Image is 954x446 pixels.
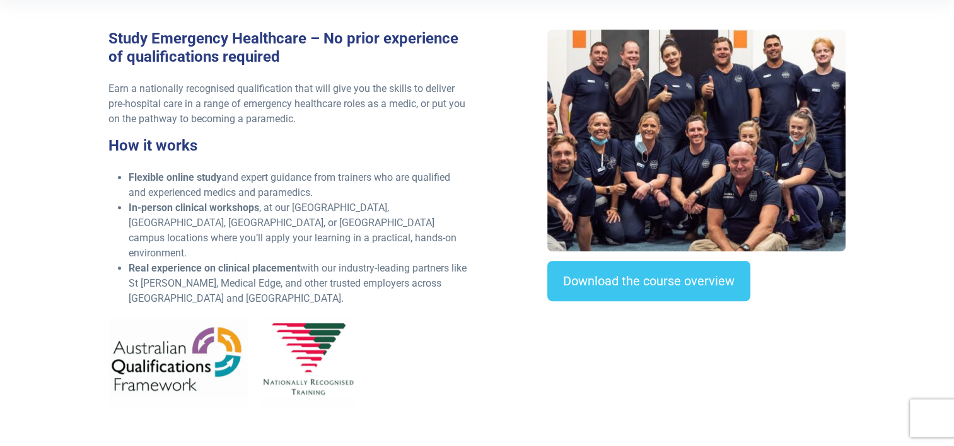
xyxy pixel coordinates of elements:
h3: How it works [108,137,470,155]
strong: Flexible online study [129,171,221,183]
li: , at our [GEOGRAPHIC_DATA], [GEOGRAPHIC_DATA], [GEOGRAPHIC_DATA], or [GEOGRAPHIC_DATA] campus loc... [129,200,470,261]
p: Earn a nationally recognised qualification that will give you the skills to deliver pre-hospital ... [108,81,470,127]
h3: Study Emergency Healthcare – No prior experience of qualifications required [108,30,470,66]
strong: In-person clinical workshops [129,202,259,214]
strong: Real experience on clinical placement [129,262,300,274]
li: with our industry-leading partners like St [PERSON_NAME], Medical Edge, and other trusted employe... [129,261,470,306]
li: and expert guidance from trainers who are qualified and experienced medics and paramedics. [129,170,470,200]
a: Download the course overview [547,261,750,301]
